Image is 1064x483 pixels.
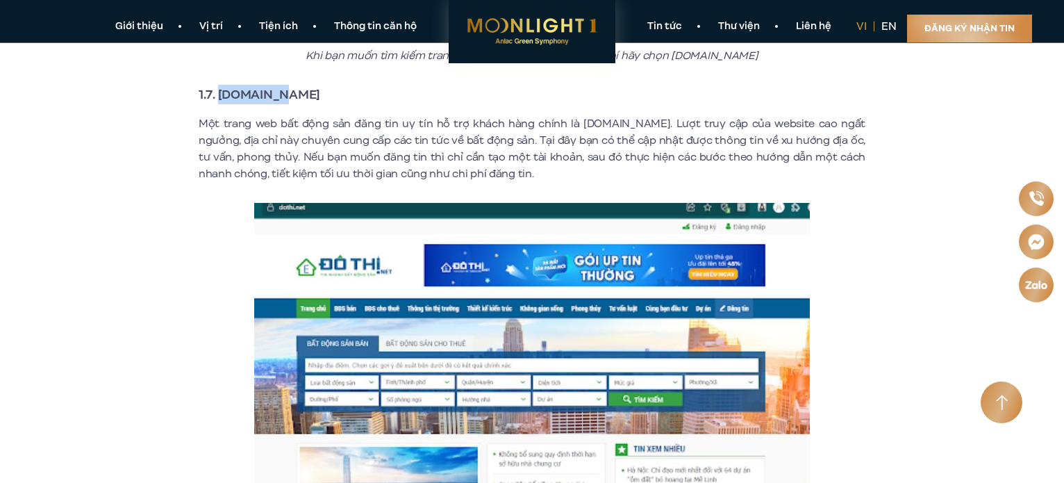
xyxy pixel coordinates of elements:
a: vi [856,19,867,34]
strong: 1.7. [DOMAIN_NAME] [199,85,320,104]
img: Arrow icon [996,395,1008,411]
img: Messenger icon [1026,231,1047,252]
a: Thư viện [700,19,778,34]
img: Phone icon [1027,190,1045,208]
a: Liên hệ [778,19,849,34]
a: en [881,19,897,34]
a: Vị trí [181,19,241,34]
img: Zalo icon [1024,277,1049,291]
a: Tiện ích [241,19,316,34]
a: Đăng ký nhận tin [907,15,1032,42]
p: Một trang web bất động sản đăng tin uy tín hỗ trợ khách hàng chính là [DOMAIN_NAME]. Lượt truy cậ... [199,115,865,182]
em: Khi bạn muốn tìm kiếm trang đăng tin bất động sản miễn phí hãy chọn [DOMAIN_NAME] [306,48,758,63]
a: Giới thiệu [97,19,181,34]
a: Thông tin căn hộ [316,19,435,34]
a: Tin tức [629,19,700,34]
